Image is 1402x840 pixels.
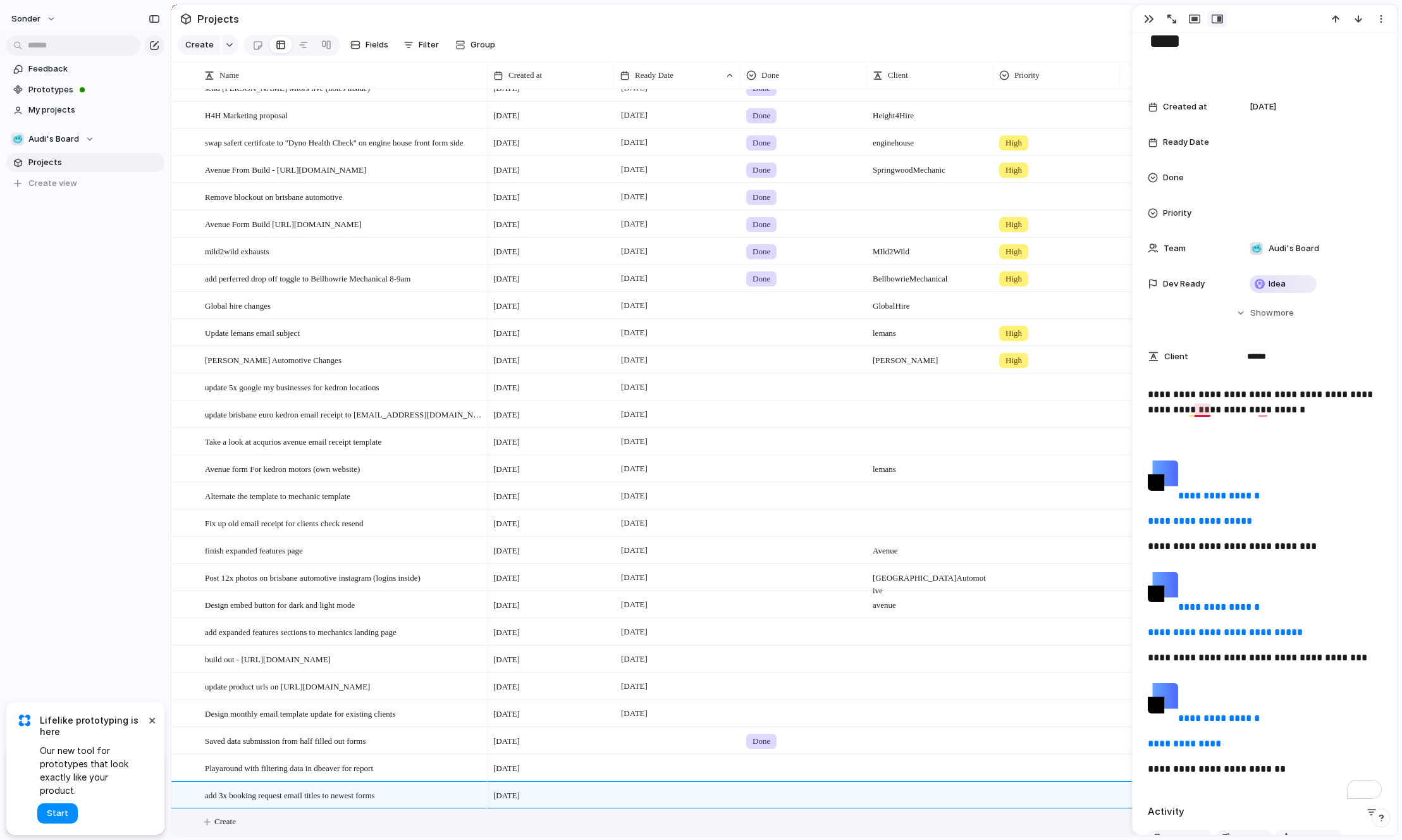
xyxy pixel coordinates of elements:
span: [DATE] [618,434,651,449]
span: Global Hire [868,293,993,312]
span: [DATE] [493,653,520,666]
span: [DATE] [618,271,651,286]
span: swap safert certifcate to ''Dyno Health Check'' on engine house front form side [205,135,464,149]
span: more [1274,307,1294,319]
span: Start [47,807,68,820]
span: Avenue form For kedron motors (own website) [205,461,360,476]
span: High [1005,273,1022,285]
span: Create [185,39,214,51]
span: [DATE] [493,273,520,285]
span: [DATE] [618,516,651,531]
span: Done [753,735,770,748]
span: Created at [508,69,542,82]
span: Team [1164,242,1186,255]
span: [DATE] [493,381,520,394]
span: finish expanded features page [205,543,303,557]
span: Done [753,109,770,122]
span: add expanded features sections to mechanics landing page [205,624,397,639]
span: [DATE] [618,216,651,232]
span: Avenue [868,538,993,557]
span: Design embed button for dark and light mode [205,597,355,612]
h2: Activity [1148,805,1184,819]
span: Alternate the template to mechanic template [205,488,350,503]
a: Projects [6,153,164,172]
span: Audi's Board [1269,242,1319,255]
span: [DATE] [493,626,520,639]
span: [DATE] [493,599,520,612]
span: MIld 2 Wild [868,238,993,258]
span: Name [219,69,239,82]
span: Playaround with filtering data in dbeaver for report [205,760,373,775]
span: [DATE] [618,570,651,585]
span: [DATE] [493,708,520,720]
span: Update lemans email subject [205,325,300,340]
span: My projects [28,104,160,116]
span: add perferred drop off toggle to Bellbowrie Mechanical 8-9am [205,271,410,285]
span: [DATE] [493,191,520,204]
button: Dismiss [144,712,159,727]
span: Post 12x photos on brisbane automotive instagram (logins inside) [205,570,421,584]
span: [DATE] [618,162,651,177]
span: Create view [28,177,77,190]
span: High [1005,137,1022,149]
span: Done [1163,171,1184,184]
a: Prototypes [6,80,164,99]
span: [DATE] [493,762,520,775]
span: Create [214,815,236,828]
span: High [1005,164,1022,176]
span: Audi's Board [28,133,79,145]
div: 🥶 [11,133,24,145]
button: Filter [398,35,444,55]
span: [DATE] [493,436,520,448]
span: Our new tool for prototypes that look exactly like your product. [40,744,145,797]
span: update brisbane euro kedron email receipt to [EMAIL_ADDRESS][DOMAIN_NAME] [205,407,483,421]
span: Height 4 Hire [868,102,993,122]
span: Avenue Form Build [URL][DOMAIN_NAME] [205,216,362,231]
span: Group [470,39,495,51]
span: [DATE] [493,545,520,557]
span: [DATE] [493,245,520,258]
span: [DATE] [618,706,651,721]
span: [DATE] [618,135,651,150]
span: update 5x google my businesses for kedron locations [205,380,379,394]
span: [DATE] [1250,101,1276,113]
span: [DATE] [618,624,651,639]
span: High [1005,327,1022,340]
span: [PERSON_NAME] [868,347,993,367]
span: build out - [URL][DOMAIN_NAME] [205,652,331,666]
span: [DATE] [493,109,520,122]
span: [DATE] [618,652,651,667]
button: Fields [345,35,393,55]
span: [DATE] [493,354,520,367]
span: update product urls on [URL][DOMAIN_NAME] [205,679,370,693]
span: Fields [366,39,388,51]
button: Create view [6,174,164,193]
span: Idea [1269,278,1286,290]
span: Ready Date [1163,136,1209,149]
span: [DATE] [493,463,520,476]
span: mild2wild exhausts [205,244,269,258]
button: Create [178,35,220,55]
span: [DATE] [493,137,520,149]
span: engine house [868,130,993,149]
span: [DATE] [618,298,651,313]
span: [DATE] [618,679,651,694]
span: Projects [195,8,242,30]
span: [GEOGRAPHIC_DATA] Automotive [868,565,993,597]
span: [DATE] [493,300,520,312]
span: [DATE] [493,327,520,340]
span: [DATE] [618,543,651,558]
span: H4H Marketing proposal [205,108,288,122]
button: Start [37,803,78,824]
span: Design monthly email template update for existing clients [205,706,395,720]
span: [DATE] [618,488,651,503]
span: Client [888,69,908,82]
span: Done [753,273,770,285]
span: sonder [11,13,40,25]
span: Done [753,164,770,176]
span: [DATE] [618,108,651,123]
span: Show [1250,307,1273,319]
span: [DATE] [493,572,520,584]
span: High [1005,354,1022,367]
span: Projects [28,156,160,169]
